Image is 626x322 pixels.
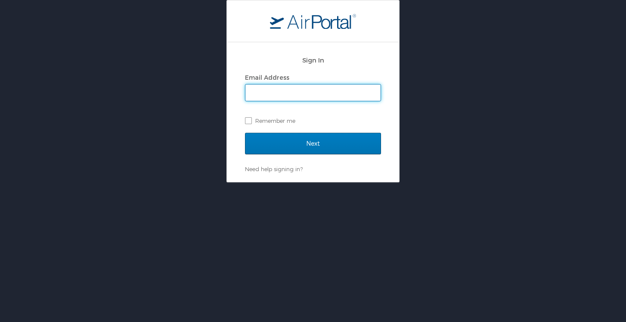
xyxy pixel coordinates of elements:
a: Need help signing in? [245,166,303,172]
img: logo [270,13,356,29]
label: Email Address [245,74,289,81]
input: Next [245,133,381,154]
h2: Sign In [245,55,381,65]
label: Remember me [245,114,381,127]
